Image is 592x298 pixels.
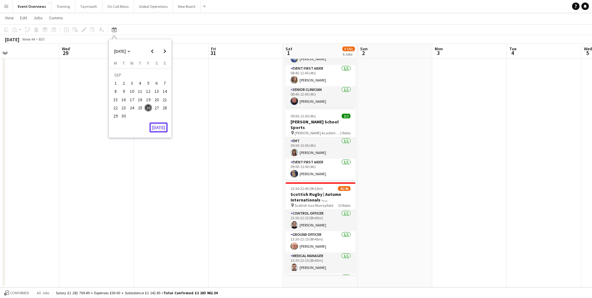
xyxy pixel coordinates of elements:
span: 22 [112,104,119,112]
button: Previous month [146,45,159,57]
span: Fri [211,46,216,52]
span: 2 Roles [340,131,350,135]
button: 13-09-2025 [152,87,160,95]
button: 24-09-2025 [128,104,136,112]
span: 10 [128,88,136,95]
span: Total Confirmed £1 283 962.34 [164,291,218,295]
button: Next month [159,45,171,57]
span: Edit [20,15,27,21]
button: 19-09-2025 [144,96,152,104]
span: 30 [120,112,128,120]
a: View [2,14,16,22]
span: 4 [136,79,144,87]
span: Sun [360,46,368,52]
span: T [123,60,125,66]
button: 18-09-2025 [136,96,144,104]
span: 2/2 [342,114,350,118]
span: 7 [161,79,169,87]
span: 25 [136,104,144,112]
button: 16-09-2025 [120,96,128,104]
span: 18 [136,96,144,103]
button: 27-09-2025 [152,104,160,112]
app-job-card: 09:00-13:00 (4h)2/2[PERSON_NAME] School Sports [PERSON_NAME] Academy Playing Fields2 RolesEMT1/10... [286,110,355,180]
span: 2 [120,79,128,87]
button: Global Operations [134,0,173,12]
span: Comms [49,15,63,21]
button: Choose month and year [112,46,133,57]
button: 22-09-2025 [111,104,120,112]
span: 20 [153,96,160,103]
span: Sat [286,46,292,52]
span: Wed [584,46,592,52]
button: 11-09-2025 [136,87,144,95]
app-card-role: Event First Aider1/108:45-12:45 (4h)[PERSON_NAME] [286,65,355,86]
app-card-role: Senior Clinician1/108:45-12:45 (4h)[PERSON_NAME] [286,86,355,107]
a: Edit [17,14,30,22]
button: Event Overviews [13,0,51,12]
span: View [5,15,14,21]
span: 29 [112,112,119,120]
button: 05-09-2025 [144,79,152,87]
button: 30-09-2025 [120,112,128,120]
span: Mon [435,46,443,52]
button: 01-09-2025 [111,79,120,87]
button: 20-09-2025 [152,96,160,104]
span: [DATE] [114,48,126,54]
span: Wed [62,46,70,52]
button: 28-09-2025 [161,104,169,112]
button: 17-09-2025 [128,96,136,104]
button: 06-09-2025 [152,79,160,87]
app-card-role: Medical Manager1/113:30-22:15 (8h45m)[PERSON_NAME] [286,252,355,274]
span: 15 [112,96,119,103]
span: 3 [128,79,136,87]
span: 14 [161,88,169,95]
button: 25-09-2025 [136,104,144,112]
td: SEP [111,71,169,79]
app-card-role: EMT1/109:00-13:00 (4h)[PERSON_NAME] [286,137,355,159]
span: 8 [112,88,119,95]
a: Comms [46,14,66,22]
span: 2 [359,49,368,57]
button: 15-09-2025 [111,96,120,104]
button: [DATE] [149,122,168,132]
app-job-card: 13:30-22:45 (9h15m)42/46Scottish Rugby | Autumn Internationals - [GEOGRAPHIC_DATA] v [GEOGRAPHIC_... [286,182,355,275]
div: BST [39,37,45,42]
span: 9 [120,88,128,95]
span: S [155,60,158,66]
button: 21-09-2025 [161,96,169,104]
button: 04-09-2025 [136,79,144,87]
span: 13 [153,88,160,95]
span: 26 [144,104,152,112]
span: 5 [144,79,152,87]
span: 09:00-13:00 (4h) [291,114,316,118]
div: 6 Jobs [343,52,355,57]
app-job-card: 08:45-12:45 (4h)3/3ESMS - Inverleith Inverleith Playing Fields3 RolesEMT1/108:45-12:45 (4h)[PERSO... [286,22,355,107]
span: 13:30-22:45 (9h15m) [291,186,323,191]
span: Tue [509,46,516,52]
app-card-role: Event First Aider1/109:00-13:00 (4h)[PERSON_NAME] [286,159,355,180]
span: 57/61 [342,47,355,51]
button: New Board [173,0,201,12]
button: Taymouth [75,0,102,12]
span: Confirmed [10,291,29,295]
span: M [114,60,117,66]
button: 23-09-2025 [120,104,128,112]
button: 02-09-2025 [120,79,128,87]
span: All jobs [36,291,51,295]
button: On Call Rotas [102,0,134,12]
button: 07-09-2025 [161,79,169,87]
span: 16 [120,96,128,103]
button: 08-09-2025 [111,87,120,95]
app-card-role: Trainee Control Officer1/1 [286,274,355,295]
span: 4 [508,49,516,57]
span: 29 [61,49,70,57]
button: 12-09-2025 [144,87,152,95]
span: 27 [153,104,160,112]
span: Jobs [33,15,43,21]
button: 03-09-2025 [128,79,136,87]
span: Week 44 [21,37,36,42]
button: 29-09-2025 [111,112,120,120]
